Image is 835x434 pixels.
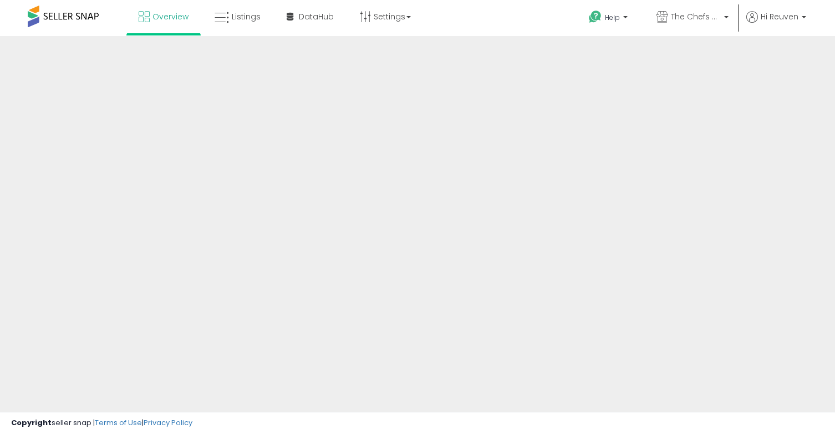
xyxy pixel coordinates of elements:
[11,417,52,428] strong: Copyright
[605,13,620,22] span: Help
[95,417,142,428] a: Terms of Use
[232,11,261,22] span: Listings
[761,11,798,22] span: Hi Reuven
[299,11,334,22] span: DataHub
[588,10,602,24] i: Get Help
[580,2,639,36] a: Help
[746,11,806,36] a: Hi Reuven
[11,418,192,428] div: seller snap | |
[144,417,192,428] a: Privacy Policy
[152,11,189,22] span: Overview
[671,11,721,22] span: The Chefs Collection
